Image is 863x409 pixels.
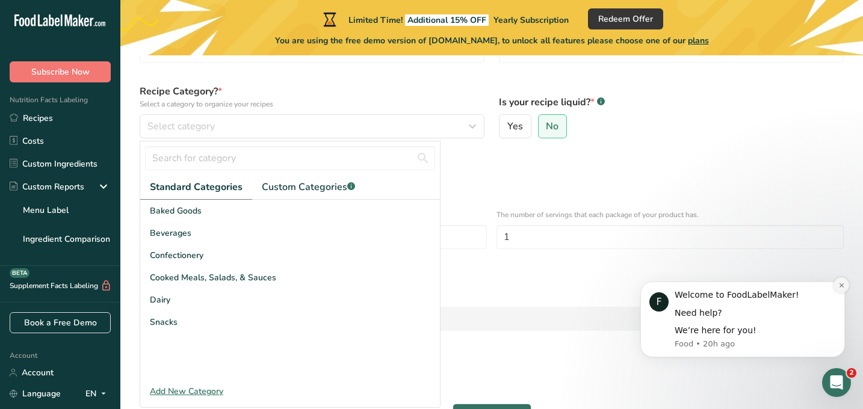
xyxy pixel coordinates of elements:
[507,120,523,132] span: Yes
[52,75,214,86] p: Message from Food, sent 20h ago
[18,18,223,94] div: message notification from Food, 20h ago. Welcome to FoodLabelMaker! Need help? We’re here for you!
[622,263,863,377] iframe: Intercom notifications message
[52,44,214,56] div: Need help?
[52,26,214,73] div: Message content
[493,14,569,26] span: Yearly Subscription
[147,119,215,134] span: Select category
[10,180,84,193] div: Custom Reports
[150,227,191,239] span: Beverages
[10,312,111,333] a: Book a Free Demo
[140,160,844,174] div: Define serving size details
[150,180,243,194] span: Standard Categories
[588,8,663,29] button: Redeem Offer
[847,368,856,378] span: 2
[10,383,61,404] a: Language
[132,256,157,267] div: OR
[140,114,484,138] button: Select category
[140,307,773,331] input: Type your serving size here
[496,209,844,220] p: The number of servings that each package of your product has.
[150,316,178,328] span: Snacks
[140,385,440,398] div: Add New Category
[10,61,111,82] button: Subscribe Now
[321,12,569,26] div: Limited Time!
[140,291,844,302] p: Add recipe serving size.
[10,268,29,278] div: BETA
[150,204,202,217] span: Baked Goods
[150,249,203,262] span: Confectionery
[150,271,276,284] span: Cooked Meals, Salads, & Sauces
[27,29,46,48] div: Profile image for Food
[546,120,558,132] span: No
[140,99,484,109] p: Select a category to organize your recipes
[140,174,844,185] div: Specify the number of servings the recipe makes OR Fix a specific serving weight
[211,14,227,29] button: Dismiss notification
[150,294,170,306] span: Dairy
[822,368,851,397] iframe: Intercom live chat
[405,14,489,26] span: Additional 15% OFF
[52,26,214,38] div: Welcome to FoodLabelMaker!
[145,146,435,170] input: Search for category
[688,35,709,46] span: plans
[275,34,709,47] span: You are using the free demo version of [DOMAIN_NAME], to unlock all features please choose one of...
[140,84,484,109] label: Recipe Category?
[598,13,653,25] span: Redeem Offer
[499,95,844,109] label: Is your recipe liquid?
[52,61,214,73] div: We’re here for you!
[262,180,355,194] span: Custom Categories
[31,66,90,78] span: Subscribe Now
[85,387,111,401] div: EN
